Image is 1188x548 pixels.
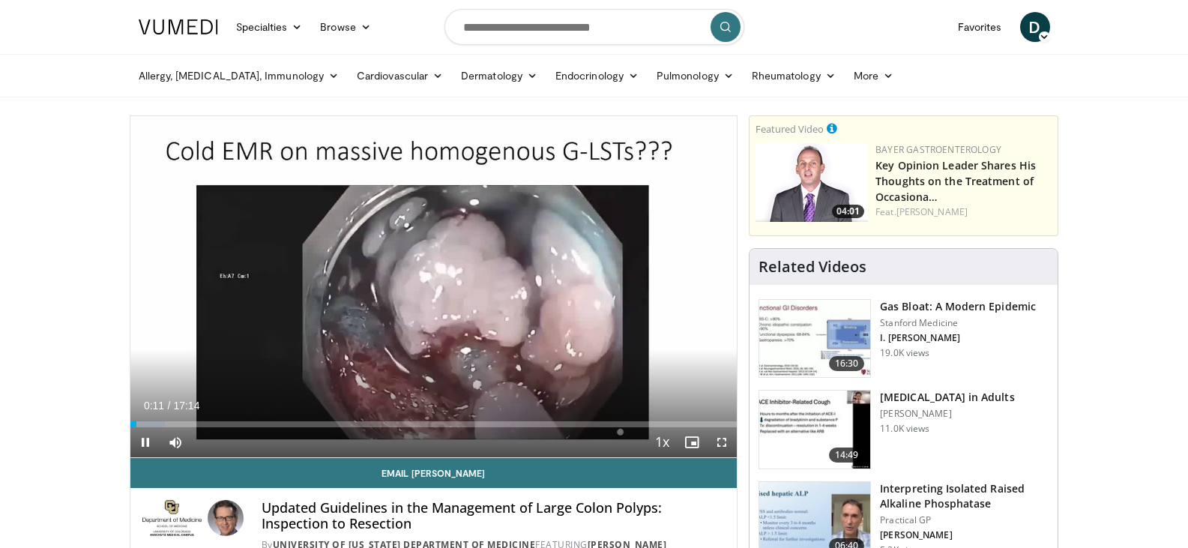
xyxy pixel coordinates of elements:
a: Pulmonology [648,61,743,91]
button: Playback Rate [647,427,677,457]
button: Enable picture-in-picture mode [677,427,707,457]
img: VuMedi Logo [139,19,218,34]
p: 11.0K views [880,423,929,435]
img: 9828b8df-38ad-4333-b93d-bb657251ca89.png.150x105_q85_crop-smart_upscale.png [756,143,868,222]
a: D [1020,12,1050,42]
a: Favorites [949,12,1011,42]
input: Search topics, interventions [444,9,744,45]
button: Fullscreen [707,427,737,457]
a: 14:49 [MEDICAL_DATA] in Adults [PERSON_NAME] 11.0K views [759,390,1049,469]
span: 17:14 [173,400,199,412]
a: Key Opinion Leader Shares His Thoughts on the Treatment of Occasiona… [875,158,1036,204]
a: Specialties [227,12,312,42]
p: Practical GP [880,514,1049,526]
a: Email [PERSON_NAME] [130,458,738,488]
a: [PERSON_NAME] [896,205,968,218]
a: 04:01 [756,143,868,222]
h3: Interpreting Isolated Raised Alkaline Phosphatase [880,481,1049,511]
img: 480ec31d-e3c1-475b-8289-0a0659db689a.150x105_q85_crop-smart_upscale.jpg [759,300,870,378]
button: Mute [160,427,190,457]
span: 04:01 [832,205,864,218]
span: 14:49 [829,448,865,463]
video-js: Video Player [130,116,738,458]
h3: [MEDICAL_DATA] in Adults [880,390,1014,405]
a: Endocrinology [546,61,648,91]
a: Rheumatology [743,61,845,91]
a: Browse [311,12,380,42]
h4: Related Videos [759,258,866,276]
p: [PERSON_NAME] [880,408,1014,420]
span: 16:30 [829,356,865,371]
a: 16:30 Gas Bloat: A Modern Epidemic Stanford Medicine I. [PERSON_NAME] 19.0K views [759,299,1049,379]
img: University of Colorado Department of Medicine [142,500,202,536]
img: Avatar [208,500,244,536]
img: 11950cd4-d248-4755-8b98-ec337be04c84.150x105_q85_crop-smart_upscale.jpg [759,391,870,469]
h4: Updated Guidelines in the Management of Large Colon Polyps: Inspection to Resection [262,500,725,532]
a: Allergy, [MEDICAL_DATA], Immunology [130,61,349,91]
a: Dermatology [452,61,546,91]
h3: Gas Bloat: A Modern Epidemic [880,299,1036,314]
span: 0:11 [144,400,164,412]
p: [PERSON_NAME] [880,529,1049,541]
small: Featured Video [756,122,824,136]
p: 19.0K views [880,347,929,359]
span: / [168,400,171,412]
a: Cardiovascular [348,61,452,91]
p: Stanford Medicine [880,317,1036,329]
p: I. [PERSON_NAME] [880,332,1036,344]
div: Progress Bar [130,421,738,427]
a: More [845,61,902,91]
button: Pause [130,427,160,457]
div: Feat. [875,205,1052,219]
a: Bayer Gastroenterology [875,143,1001,156]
